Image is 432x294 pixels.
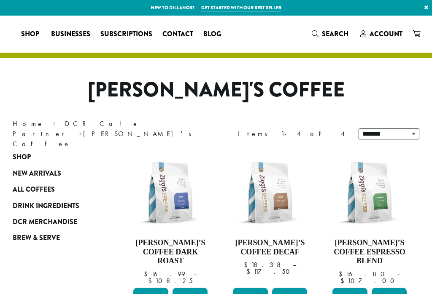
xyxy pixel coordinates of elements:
[193,270,197,278] span: –
[13,217,77,227] span: DCR Merchandise
[131,153,210,232] img: Ziggis-Dark-Blend-12-oz.png
[13,168,61,179] span: New Arrivals
[148,276,155,285] span: $
[340,276,398,285] bdi: 107.00
[131,153,210,284] a: [PERSON_NAME]’s Coffee Dark Roast
[13,166,95,182] a: New Arrivals
[246,267,294,276] bdi: 117.50
[13,198,95,214] a: Drink Ingredients
[246,267,254,276] span: $
[13,182,95,198] a: All Coffees
[100,29,152,40] span: Subscriptions
[231,153,309,232] img: Ziggis-Decaf-Blend-12-oz.png
[307,27,355,41] a: Search
[397,270,400,278] span: –
[131,238,210,266] h4: [PERSON_NAME]’s Coffee Dark Roast
[370,29,402,39] span: Account
[162,29,193,40] span: Contact
[330,153,409,232] img: Ziggis-Espresso-Blend-12-oz.png
[231,238,309,257] h4: [PERSON_NAME]’s Coffee Decaf
[201,4,281,11] a: Get started with our best seller
[244,260,251,269] span: $
[13,119,44,128] a: Home
[244,260,285,269] bdi: 18.38
[51,29,90,40] span: Businesses
[293,260,296,269] span: –
[339,270,346,278] span: $
[13,119,203,149] nav: Breadcrumb
[13,233,60,243] span: Brew & Serve
[13,149,95,165] a: Shop
[16,27,46,41] a: Shop
[330,238,409,266] h4: [PERSON_NAME]’s Coffee Espresso Blend
[6,78,426,102] h1: [PERSON_NAME]'s Coffee
[203,29,221,40] span: Blog
[13,184,55,195] span: All Coffees
[21,29,39,40] span: Shop
[339,270,389,278] bdi: 16.80
[13,230,95,246] a: Brew & Serve
[13,214,95,230] a: DCR Merchandise
[340,276,348,285] span: $
[144,270,151,278] span: $
[330,153,409,284] a: [PERSON_NAME]’s Coffee Espresso Blend
[53,116,56,129] span: ›
[231,153,309,284] a: [PERSON_NAME]’s Coffee Decaf
[148,276,193,285] bdi: 108.25
[322,29,348,39] span: Search
[13,152,31,163] span: Shop
[13,201,79,211] span: Drink Ingredients
[238,129,346,139] div: Items 1-4 of 4
[79,126,82,139] span: ›
[144,270,185,278] bdi: 16.99
[13,119,139,138] a: DCR Cafe Partner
